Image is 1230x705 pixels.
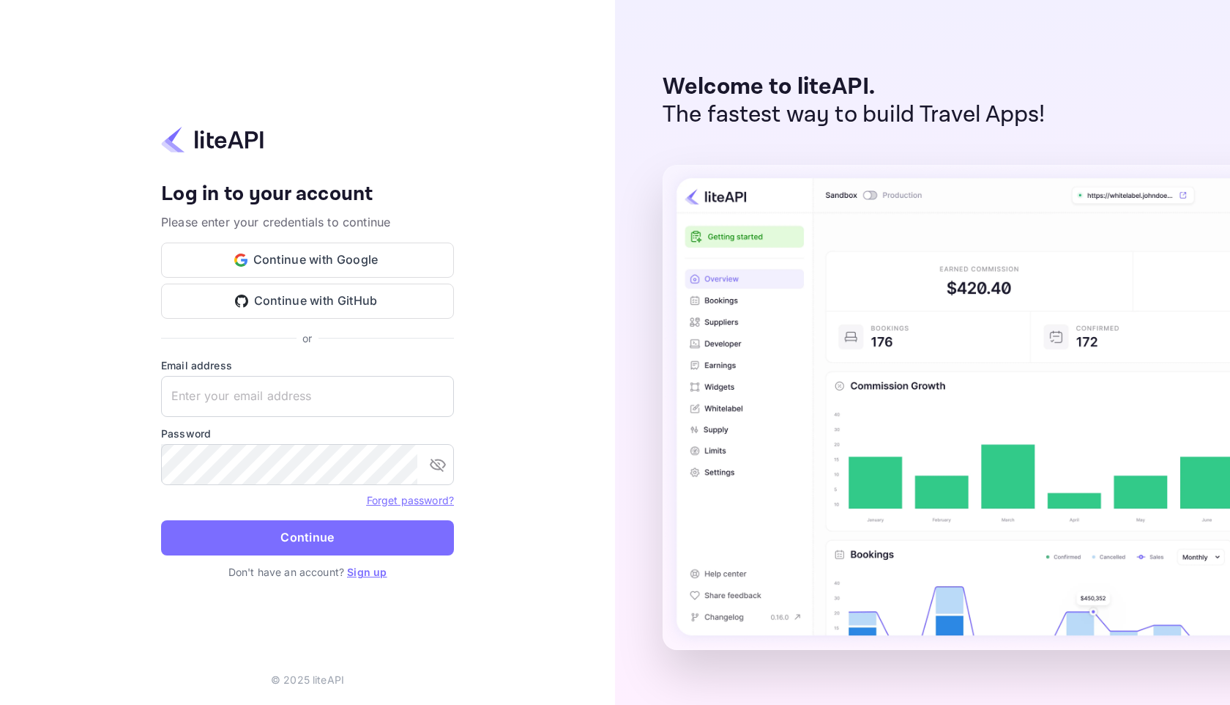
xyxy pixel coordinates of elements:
button: Continue with Google [161,243,454,278]
h4: Log in to your account [161,182,454,207]
a: Sign up [347,566,387,578]
label: Email address [161,358,454,373]
a: Forget password? [367,494,454,506]
button: toggle password visibility [423,450,452,479]
p: Welcome to liteAPI. [663,73,1045,101]
p: Please enter your credentials to continue [161,213,454,231]
img: liteapi [161,125,264,154]
p: The fastest way to build Travel Apps! [663,101,1045,129]
input: Enter your email address [161,376,454,417]
label: Password [161,426,454,441]
p: Don't have an account? [161,564,454,580]
p: © 2025 liteAPI [271,672,344,687]
p: or [302,331,312,346]
button: Continue [161,520,454,555]
a: Forget password? [367,492,454,507]
button: Continue with GitHub [161,284,454,319]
